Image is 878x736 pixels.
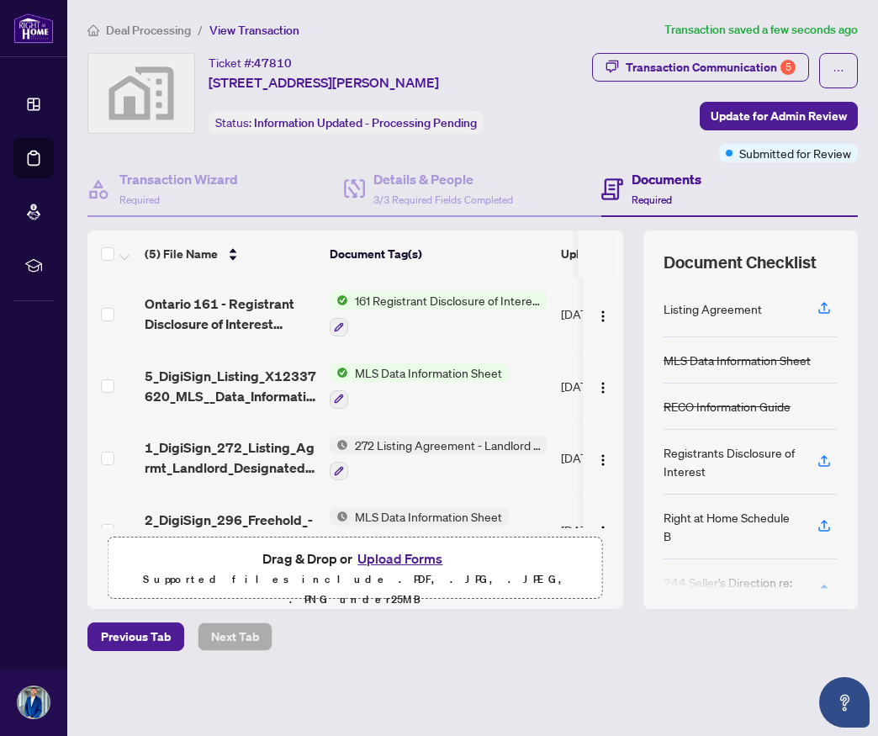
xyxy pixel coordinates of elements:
[348,436,547,454] span: 272 Listing Agreement - Landlord Designated Representation Agreement Authority to Offer for Lease
[106,23,191,38] span: Deal Processing
[13,13,54,44] img: logo
[330,436,348,454] img: Status Icon
[739,144,851,162] span: Submitted for Review
[330,291,348,310] img: Status Icon
[596,453,610,467] img: Logo
[119,569,592,610] p: Supported files include .PDF, .JPG, .JPEG, .PNG under 25 MB
[373,169,513,189] h4: Details & People
[330,291,547,336] button: Status Icon161 Registrant Disclosure of Interest - Disposition ofProperty
[323,230,554,278] th: Document Tag(s)
[138,230,323,278] th: (5) File Name
[209,111,484,134] div: Status:
[780,60,796,75] div: 5
[590,373,616,400] button: Logo
[209,53,292,72] div: Ticket #:
[119,169,238,189] h4: Transaction Wizard
[561,245,628,263] span: Upload Date
[664,251,817,274] span: Document Checklist
[833,65,844,77] span: ellipsis
[18,686,50,718] img: Profile Icon
[145,245,218,263] span: (5) File Name
[119,193,160,206] span: Required
[348,363,509,382] span: MLS Data Information Sheet
[590,516,616,543] button: Logo
[596,381,610,394] img: Logo
[87,24,99,36] span: home
[145,366,316,406] span: 5_DigiSign_Listing_X12337620_MLS__Data_Information_Form.pdf
[664,20,858,40] article: Transaction saved a few seconds ago
[330,507,348,526] img: Status Icon
[554,278,669,350] td: [DATE]
[348,507,509,526] span: MLS Data Information Sheet
[108,537,602,620] span: Drag & Drop orUpload FormsSupported files include .PDF, .JPG, .JPEG, .PNG under25MB
[198,622,272,651] button: Next Tab
[554,350,669,422] td: [DATE]
[664,508,797,545] div: Right at Home Schedule B
[664,397,791,416] div: RECO Information Guide
[819,677,870,728] button: Open asap
[626,54,796,81] div: Transaction Communication
[592,53,809,82] button: Transaction Communication5
[711,103,847,130] span: Update for Admin Review
[330,363,348,382] img: Status Icon
[664,443,797,480] div: Registrants Disclosure of Interest
[145,437,316,478] span: 1_DigiSign_272_Listing_Agrmt_Landlord_Designated_Rep_Agrmt_Auth_to_Offer_for_Lease_-_PropTx-[PERS...
[554,494,669,566] td: [DATE]
[88,54,194,133] img: svg%3e
[596,310,610,323] img: Logo
[348,291,547,310] span: 161 Registrant Disclosure of Interest - Disposition ofProperty
[262,548,447,569] span: Drag & Drop or
[554,422,669,495] td: [DATE]
[554,230,669,278] th: Upload Date
[330,507,509,553] button: Status IconMLS Data Information Sheet
[254,56,292,71] span: 47810
[198,20,203,40] li: /
[664,299,762,318] div: Listing Agreement
[590,300,616,327] button: Logo
[209,72,439,93] span: [STREET_ADDRESS][PERSON_NAME]
[254,115,477,130] span: Information Updated - Processing Pending
[330,363,509,409] button: Status IconMLS Data Information Sheet
[330,436,547,481] button: Status Icon272 Listing Agreement - Landlord Designated Representation Agreement Authority to Offe...
[664,351,811,369] div: MLS Data Information Sheet
[87,622,184,651] button: Previous Tab
[145,294,316,334] span: Ontario 161 - Registrant Disclosure of Interest Disposition of Property 2 1 EXECUTED EXECUTED.pdf
[209,23,299,38] span: View Transaction
[352,548,447,569] button: Upload Forms
[632,193,672,206] span: Required
[145,510,316,550] span: 2_DigiSign_296_Freehold_-_Lease_Sub-Lease_MLS_Data_Information_Form_-_PropTx-[PERSON_NAME].pdf
[590,444,616,471] button: Logo
[373,193,513,206] span: 3/3 Required Fields Completed
[101,623,171,650] span: Previous Tab
[596,525,610,538] img: Logo
[700,102,858,130] button: Update for Admin Review
[632,169,701,189] h4: Documents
